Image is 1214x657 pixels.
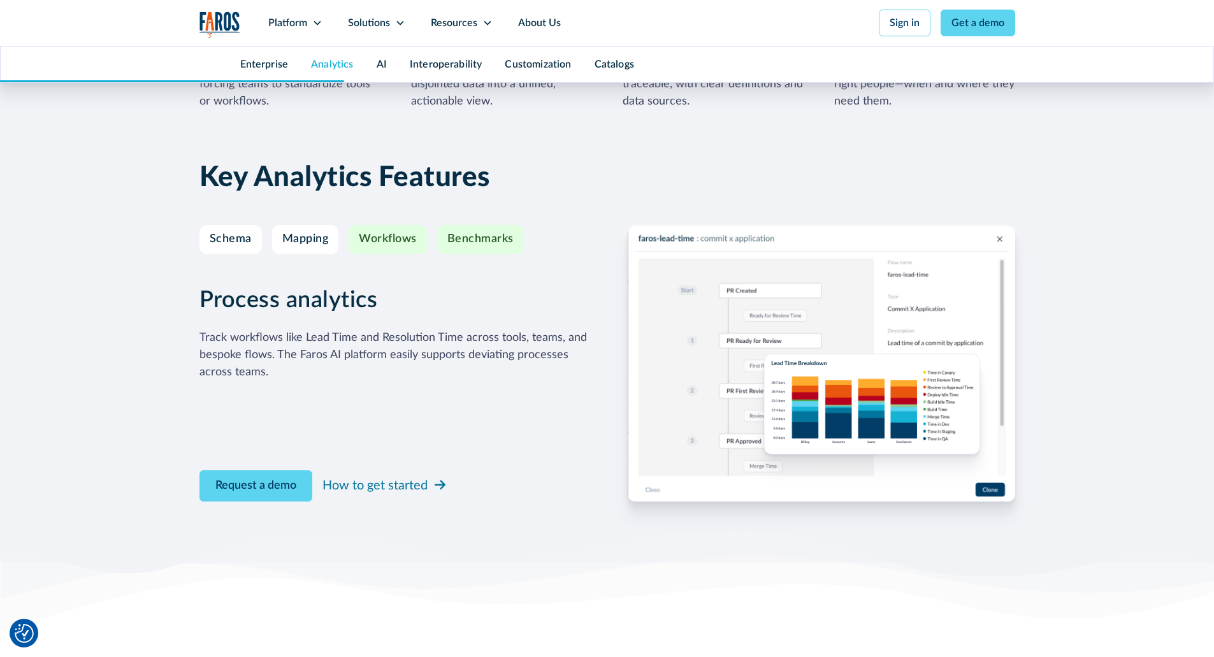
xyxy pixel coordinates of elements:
a: Customization [505,59,571,69]
button: Cookie Settings [15,624,34,643]
img: Revisit consent button [15,624,34,643]
div: Get the insights you need without forcing teams to standardize tools or workflows. [199,59,380,110]
img: Logo of the analytics and reporting company Faros. [199,11,240,38]
a: Enterprise [240,59,289,69]
a: Get a demo [941,10,1015,36]
a: Catalogs [595,59,634,69]
div: Platform [268,15,307,31]
div: Mapping [282,233,329,247]
div: We connect the dots—linking disjointed data into a unified, actionable view. [411,59,592,110]
div: Benchmarks [447,233,514,247]
a: home [199,11,240,38]
div: How to get started [322,476,428,495]
div: Schema [210,233,252,247]
a: How to get started [322,473,448,498]
div: Resources [431,15,477,31]
h3: Process analytics [199,287,587,314]
div: Deliver the right insights to the right people—when and where they need them. [834,59,1015,110]
a: AI [377,59,387,69]
a: Sign in [879,10,930,36]
div: Track workflows like Lead Time and Resolution Time across tools, teams, and bespoke flows. The Fa... [199,329,587,381]
a: Analytics [311,59,353,69]
a: Contact Modal [199,470,312,502]
a: Interoperability [410,59,482,69]
div: Solutions [348,15,390,31]
div: Metrics are transparent and traceable, with clear definitions and data sources. [623,59,804,110]
div: Workflows [359,233,417,247]
h2: Key Analytics Features [199,161,1015,195]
